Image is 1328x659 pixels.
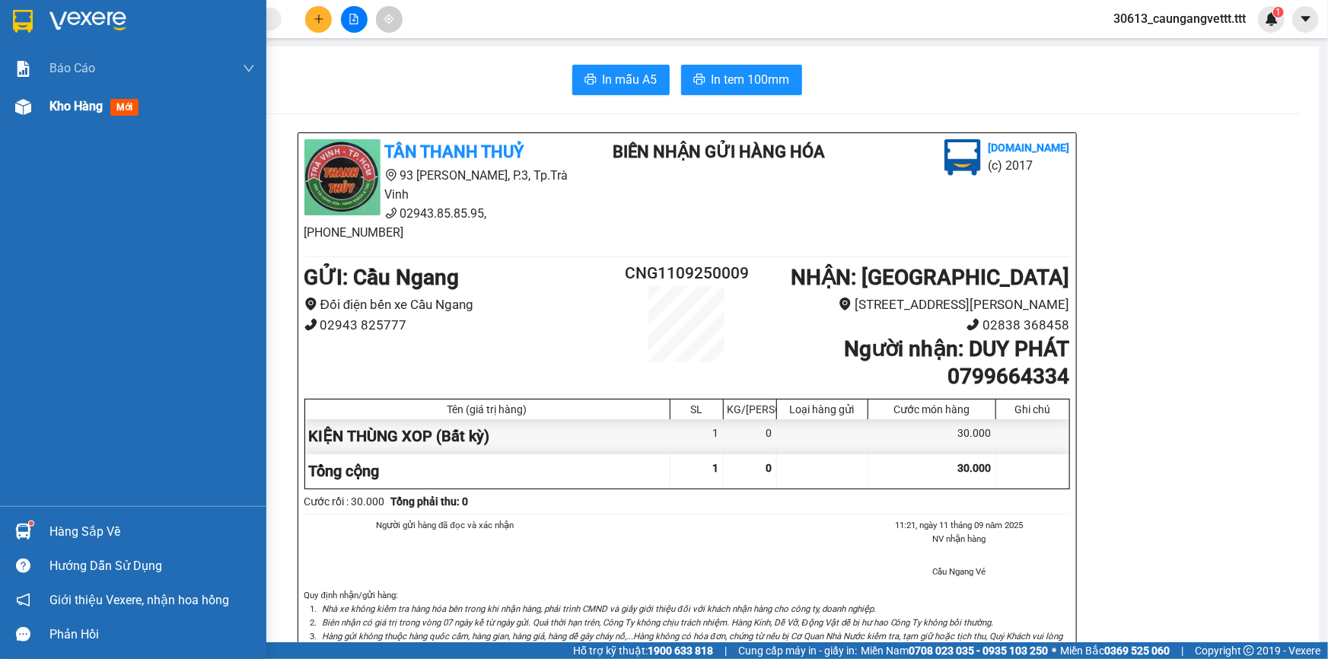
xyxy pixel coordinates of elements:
li: 02838 368458 [750,315,1069,336]
span: plus [314,14,324,24]
span: | [1181,642,1183,659]
span: question-circle [16,559,30,573]
b: [DOMAIN_NAME] [989,142,1070,154]
span: ⚪️ [1052,648,1056,654]
span: notification [16,593,30,607]
img: solution-icon [15,61,31,77]
li: 02943 825777 [304,315,623,336]
sup: 1 [29,521,33,526]
div: SL [674,403,719,415]
span: file-add [349,14,359,24]
b: Tổng phải thu: 0 [391,495,469,508]
span: Báo cáo [49,59,95,78]
i: Nhà xe không kiểm tra hàng hóa bên trong khi nhận hàng, phải trình CMND và giấy giới thiệu đối vớ... [323,603,876,614]
li: 02943.85.85.95, [PHONE_NUMBER] [304,204,588,242]
span: Miền Bắc [1060,642,1170,659]
span: environment [385,169,397,181]
div: [PERSON_NAME] [99,47,253,65]
b: NHẬN : [GEOGRAPHIC_DATA] [791,265,1069,290]
li: 93 [PERSON_NAME], P.3, Tp.Trà Vinh [304,166,588,204]
span: phone [385,207,397,219]
span: Kho hàng [49,99,103,113]
div: 1 [670,419,724,454]
b: GỬI : Cầu Ngang [304,265,460,290]
div: [GEOGRAPHIC_DATA] [99,13,253,47]
li: Đối điện bến xe Cầu Ngang [304,294,623,315]
span: Hỗ trợ kỹ thuật: [573,642,713,659]
i: Hàng gửi không thuộc hàng quốc cấm, hàng gian, hàng giả, hàng dễ gây cháy nổ,...Hàng không có hóa... [323,631,1062,655]
span: Nhận: [99,13,135,29]
h2: CNG1109250009 [623,261,751,286]
div: Hướng dẫn sử dụng [49,555,255,578]
span: mới [110,99,139,116]
span: 0 [766,462,772,474]
b: BIÊN NHẬN GỬI HÀNG HÓA [613,142,825,161]
img: warehouse-icon [15,524,31,540]
span: message [16,627,30,641]
span: 1 [1275,7,1281,18]
b: Người nhận : DUY PHÁT 0799664334 [844,336,1069,389]
span: down [243,62,255,75]
strong: 1900 633 818 [648,645,713,657]
li: [STREET_ADDRESS][PERSON_NAME] [750,294,1069,315]
img: warehouse-icon [15,99,31,115]
img: logo.jpg [304,139,381,215]
span: In mẫu A5 [603,70,658,89]
span: copyright [1244,645,1254,656]
span: Miền Nam [861,642,1048,659]
span: CR : [11,97,35,113]
span: | [725,642,727,659]
div: 30.000 [11,96,91,114]
span: aim [384,14,394,24]
img: icon-new-feature [1265,12,1279,26]
button: file-add [341,6,368,33]
div: Cầu Ngang [13,13,88,49]
span: Cung cấp máy in - giấy in: [738,642,857,659]
span: 30.000 [958,462,992,474]
span: phone [304,318,317,331]
li: (c) 2017 [989,156,1070,175]
span: printer [584,73,597,88]
div: KG/[PERSON_NAME] [728,403,772,415]
div: Tên (giá trị hàng) [309,403,666,415]
button: caret-down [1292,6,1319,33]
b: TÂN THANH THUỶ [385,142,524,161]
li: Cầu Ngang Vé [849,565,1070,578]
span: 1 [713,462,719,474]
span: printer [693,73,705,88]
li: NV nhận hàng [849,532,1070,546]
div: 0799664334 [99,65,253,87]
span: Gửi: [13,14,37,30]
button: printerIn mẫu A5 [572,65,670,95]
div: Hàng sắp về [49,521,255,543]
sup: 1 [1273,7,1284,18]
div: Ghi chú [1000,403,1065,415]
button: printerIn tem 100mm [681,65,802,95]
div: 0 [724,419,777,454]
button: plus [305,6,332,33]
div: Phản hồi [49,623,255,646]
div: Loại hàng gửi [781,403,864,415]
div: Cước món hàng [872,403,992,415]
span: phone [967,318,979,331]
img: logo.jpg [944,139,981,176]
div: 30.000 [868,419,996,454]
strong: 0369 525 060 [1104,645,1170,657]
i: Biên nhận có giá trị trong vòng 07 ngày kể từ ngày gửi. Quá thời hạn trên, Công Ty không chịu trá... [323,617,994,628]
div: Cước rồi : 30.000 [304,493,385,510]
span: caret-down [1299,12,1313,26]
img: logo-vxr [13,10,33,33]
li: 11:21, ngày 11 tháng 09 năm 2025 [849,518,1070,532]
span: environment [839,298,852,310]
span: 30613_caungangvettt.ttt [1101,9,1258,28]
span: environment [304,298,317,310]
span: Giới thiệu Vexere, nhận hoa hồng [49,591,229,610]
li: Người gửi hàng đã đọc và xác nhận [335,518,556,532]
span: In tem 100mm [712,70,790,89]
span: Tổng cộng [309,462,380,480]
button: aim [376,6,403,33]
strong: 0708 023 035 - 0935 103 250 [909,645,1048,657]
div: KIỆN THÙNG XOP (Bất kỳ) [305,419,670,454]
